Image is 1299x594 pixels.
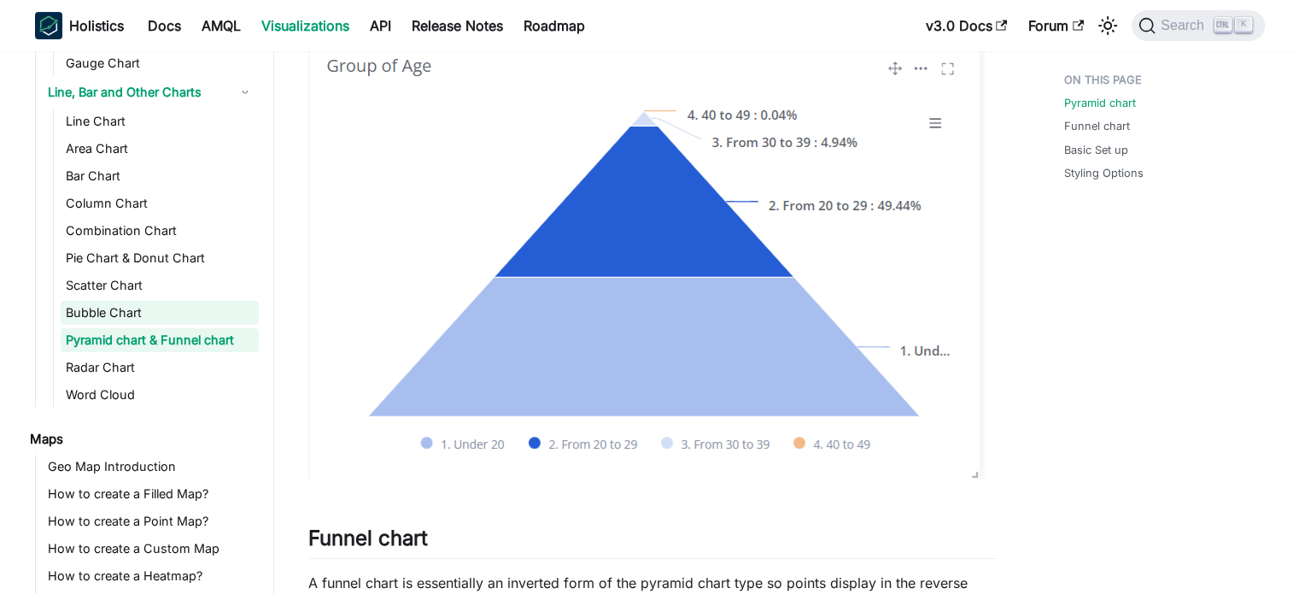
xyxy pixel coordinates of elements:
a: Geo Map Introduction [43,455,259,479]
a: How to create a Custom Map [43,537,259,561]
nav: Docs sidebar [18,51,274,594]
a: Funnel chart [1064,118,1130,134]
a: Gauge Chart [61,51,259,75]
a: Basic Set up [1064,142,1128,158]
a: API [360,12,401,39]
b: Holistics [69,15,124,36]
a: Forum [1018,12,1094,39]
a: Pyramid chart [1064,95,1136,111]
a: Line Chart [61,109,259,133]
img: Holistics [35,12,62,39]
a: Combination Chart [61,219,259,243]
a: v3.0 Docs [916,12,1018,39]
a: Maps [25,427,259,451]
a: Area Chart [61,137,259,161]
button: Search (Ctrl+K) [1132,10,1264,41]
a: Bubble Chart [61,301,259,325]
span: Search [1156,18,1214,33]
a: How to create a Filled Map? [43,482,259,506]
a: Word Cloud [61,383,259,407]
a: Styling Options [1064,165,1144,181]
a: How to create a Point Map? [43,509,259,533]
a: HolisticsHolistics [35,12,124,39]
a: AMQL [191,12,251,39]
a: Radar Chart [61,356,259,379]
h2: Funnel chart [308,526,996,558]
a: Visualizations [251,12,360,39]
a: Line, Bar and Other Charts [43,79,259,106]
a: How to create a Heatmap? [43,564,259,588]
button: Switch between dark and light mode (currently light mode) [1094,12,1121,39]
a: Column Chart [61,191,259,215]
a: Pie Chart & Donut Chart [61,246,259,270]
a: Scatter Chart [61,273,259,297]
a: Docs [138,12,191,39]
kbd: K [1235,17,1252,32]
a: Pyramid chart & Funnel chart [61,328,259,352]
a: Bar Chart [61,164,259,188]
a: Release Notes [401,12,513,39]
a: Roadmap [513,12,595,39]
